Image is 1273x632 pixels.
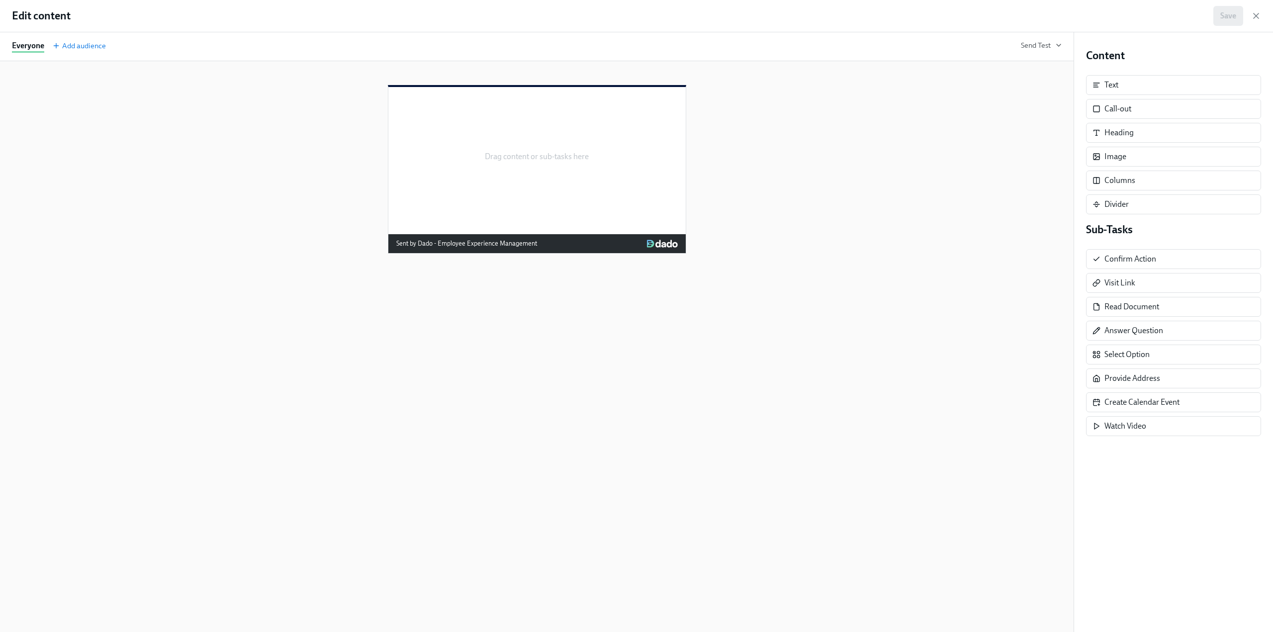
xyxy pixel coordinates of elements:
div: Confirm Action [1104,254,1156,265]
div: Heading [1104,127,1134,138]
div: Watch Video [1086,416,1261,436]
div: Select Option [1086,345,1261,364]
div: Read Document [1104,301,1159,312]
div: Create Calendar Event [1086,392,1261,412]
img: Dado [647,240,677,248]
button: Add audience [52,41,106,52]
div: Create Calendar Event [1104,397,1180,408]
h1: Edit content [12,8,71,23]
div: Sent by Dado - Employee Experience Management [396,238,537,249]
div: Image [1086,147,1261,167]
div: Columns [1086,171,1261,190]
div: Visit Link [1104,277,1135,288]
div: Read Document [1086,297,1261,317]
div: Provide Address [1086,368,1261,388]
div: Select Option [1104,349,1150,360]
div: Watch Video [1104,421,1146,432]
div: Divider [1104,199,1129,210]
div: Divider [1086,194,1261,214]
div: Answer Question [1086,321,1261,341]
div: Answer Question [1104,325,1163,336]
div: Visit Link [1086,273,1261,293]
button: Send Test [1021,40,1062,50]
div: Confirm Action [1086,249,1261,269]
span: Add audience [52,41,106,51]
h4: Content [1086,48,1261,63]
div: Provide Address [1104,373,1160,384]
div: Call-out [1086,99,1261,119]
div: Everyone [12,40,44,53]
div: Image [1104,151,1126,162]
div: Text [1086,75,1261,95]
h4: Sub-Tasks [1086,222,1261,237]
div: Drag content or sub-tasks here [485,107,589,206]
div: Heading [1086,123,1261,143]
div: Text [1104,80,1118,90]
div: Call-out [1104,103,1131,114]
div: Columns [1104,175,1135,186]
